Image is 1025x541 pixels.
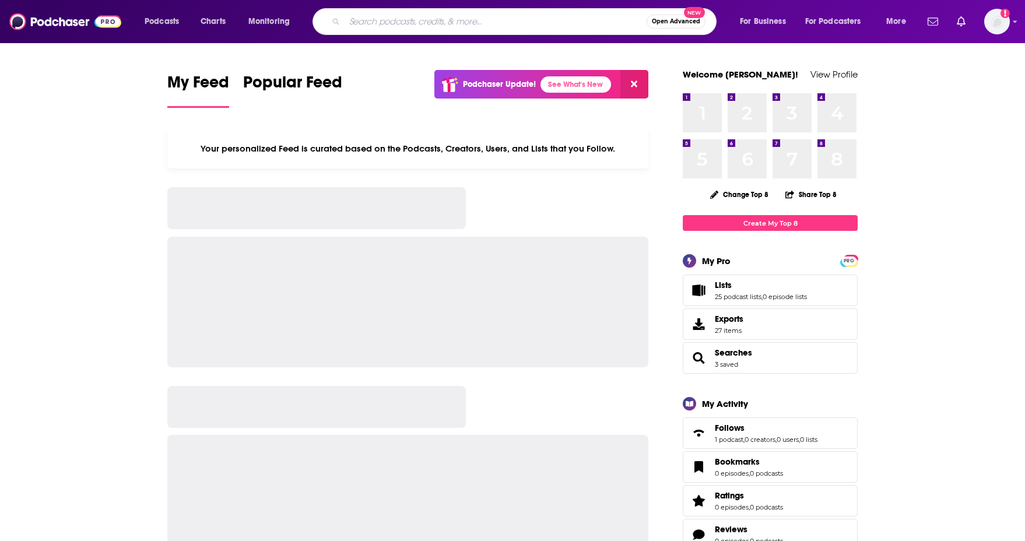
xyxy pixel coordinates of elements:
[715,524,747,535] span: Reviews
[702,255,731,266] div: My Pro
[750,469,783,477] a: 0 podcasts
[463,79,536,89] p: Podchaser Update!
[777,435,799,444] a: 0 users
[749,469,750,477] span: ,
[715,280,732,290] span: Lists
[799,435,800,444] span: ,
[745,435,775,444] a: 0 creators
[743,435,745,444] span: ,
[345,12,647,31] input: Search podcasts, credits, & more...
[805,13,861,30] span: For Podcasters
[243,72,342,108] a: Popular Feed
[652,19,700,24] span: Open Advanced
[715,456,760,467] span: Bookmarks
[540,76,611,93] a: See What's New
[842,256,856,265] a: PRO
[683,451,858,483] span: Bookmarks
[324,8,728,35] div: Search podcasts, credits, & more...
[763,293,807,301] a: 0 episode lists
[687,316,710,332] span: Exports
[886,13,906,30] span: More
[761,293,763,301] span: ,
[775,435,777,444] span: ,
[715,314,743,324] span: Exports
[647,15,705,29] button: Open AdvancedNew
[201,13,226,30] span: Charts
[248,13,290,30] span: Monitoring
[785,183,837,206] button: Share Top 8
[683,69,798,80] a: Welcome [PERSON_NAME]!
[167,72,229,99] span: My Feed
[683,417,858,449] span: Follows
[683,275,858,306] span: Lists
[923,12,943,31] a: Show notifications dropdown
[715,293,761,301] a: 25 podcast lists
[715,435,743,444] a: 1 podcast
[243,72,342,99] span: Popular Feed
[715,490,744,501] span: Ratings
[715,326,743,335] span: 27 items
[798,12,878,31] button: open menu
[136,12,194,31] button: open menu
[715,490,783,501] a: Ratings
[684,7,705,18] span: New
[715,347,752,358] a: Searches
[749,503,750,511] span: ,
[167,129,648,168] div: Your personalized Feed is curated based on the Podcasts, Creators, Users, and Lists that you Follow.
[842,257,856,265] span: PRO
[715,456,783,467] a: Bookmarks
[715,524,783,535] a: Reviews
[687,425,710,441] a: Follows
[732,12,801,31] button: open menu
[683,215,858,231] a: Create My Top 8
[683,485,858,517] span: Ratings
[878,12,921,31] button: open menu
[715,503,749,511] a: 0 episodes
[193,12,233,31] a: Charts
[984,9,1010,34] img: User Profile
[715,423,745,433] span: Follows
[9,10,121,33] img: Podchaser - Follow, Share and Rate Podcasts
[984,9,1010,34] button: Show profile menu
[952,12,970,31] a: Show notifications dropdown
[145,13,179,30] span: Podcasts
[715,469,749,477] a: 0 episodes
[683,342,858,374] span: Searches
[740,13,786,30] span: For Business
[683,308,858,340] a: Exports
[687,350,710,366] a: Searches
[810,69,858,80] a: View Profile
[715,423,817,433] a: Follows
[984,9,1010,34] span: Logged in as LornaG
[167,72,229,108] a: My Feed
[240,12,305,31] button: open menu
[715,360,738,368] a: 3 saved
[687,282,710,298] a: Lists
[715,280,807,290] a: Lists
[1001,9,1010,18] svg: Add a profile image
[750,503,783,511] a: 0 podcasts
[687,459,710,475] a: Bookmarks
[703,187,775,202] button: Change Top 8
[687,493,710,509] a: Ratings
[702,398,748,409] div: My Activity
[800,435,817,444] a: 0 lists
